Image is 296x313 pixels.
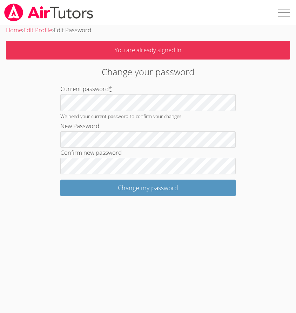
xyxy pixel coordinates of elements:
[23,26,52,34] a: Edit Profile
[60,122,99,130] label: New Password
[60,180,236,196] input: Change my password
[60,113,181,119] small: We need your current password to confirm your changes
[6,41,290,60] p: You are already signed in
[6,26,22,34] a: Home
[60,85,112,93] label: Current password
[109,85,112,93] abbr: required
[41,65,255,78] h2: Change your password
[4,4,94,21] img: airtutors_banner-c4298cdbf04f3fff15de1276eac7730deb9818008684d7c2e4769d2f7ddbe033.png
[54,26,91,34] span: Edit Password
[60,148,122,156] label: Confirm new password
[6,25,290,35] div: › ›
